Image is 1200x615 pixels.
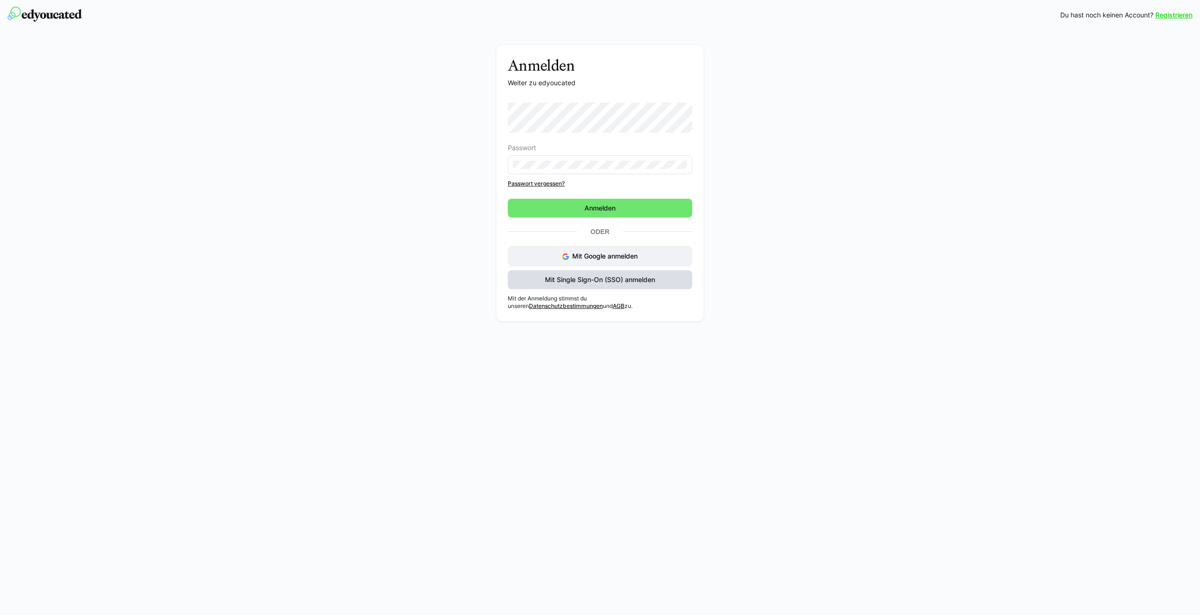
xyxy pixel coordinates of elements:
a: Registrieren [1155,10,1192,20]
span: Passwort [508,144,536,152]
button: Mit Single Sign-On (SSO) anmelden [508,270,692,289]
img: edyoucated [8,7,82,22]
button: Anmelden [508,199,692,218]
h3: Anmelden [508,57,692,74]
span: Du hast noch keinen Account? [1060,10,1153,20]
p: Mit der Anmeldung stimmst du unseren und zu. [508,295,692,310]
span: Mit Single Sign-On (SSO) anmelden [544,275,656,284]
p: Oder [577,225,623,238]
span: Anmelden [583,203,617,213]
a: AGB [613,302,624,309]
a: Passwort vergessen? [508,180,692,187]
a: Datenschutzbestimmungen [529,302,603,309]
span: Mit Google anmelden [572,252,638,260]
button: Mit Google anmelden [508,246,692,267]
p: Weiter zu edyoucated [508,78,692,88]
